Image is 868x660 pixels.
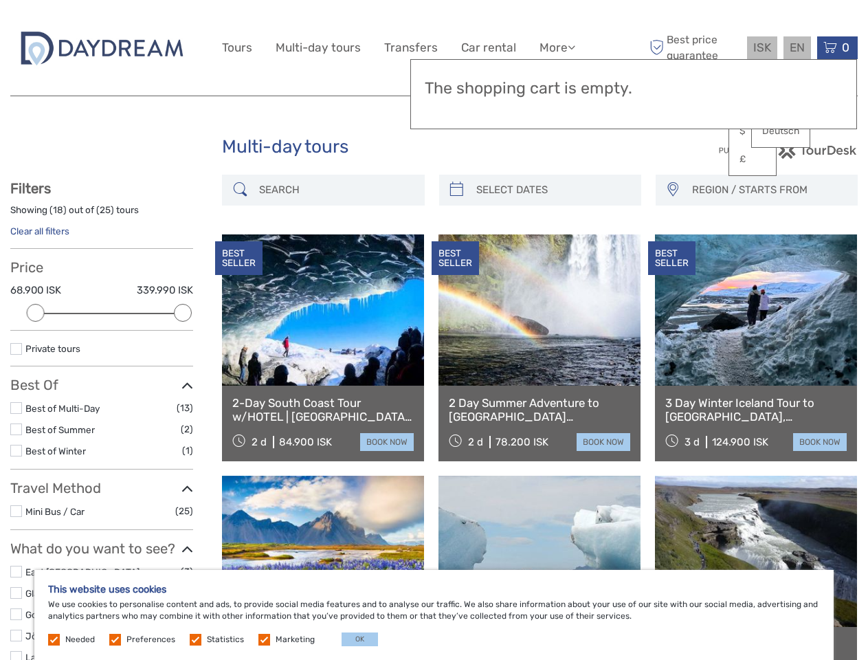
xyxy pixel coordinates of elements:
a: 3 Day Winter Iceland Tour to [GEOGRAPHIC_DATA], [GEOGRAPHIC_DATA], [GEOGRAPHIC_DATA] and [GEOGRAP... [665,396,847,424]
span: 2 d [252,436,267,448]
input: SEARCH [254,178,417,202]
span: (25) [175,503,193,519]
label: Marketing [276,634,315,646]
h3: Travel Method [10,480,193,496]
a: Private tours [25,343,80,354]
div: 124.900 ISK [712,436,768,448]
button: REGION / STARTS FROM [686,179,851,201]
a: 2 Day Summer Adventure to [GEOGRAPHIC_DATA] [GEOGRAPHIC_DATA], Glacier Hiking, [GEOGRAPHIC_DATA],... [449,396,630,424]
span: (13) [177,400,193,416]
strong: Filters [10,180,51,197]
a: Best of Summer [25,424,95,435]
button: OK [342,632,378,646]
a: Golden Circle [25,609,82,620]
a: More [539,38,575,58]
a: book now [793,433,847,451]
a: 2-Day South Coast Tour w/HOTEL | [GEOGRAPHIC_DATA], [GEOGRAPHIC_DATA], [GEOGRAPHIC_DATA] & Waterf... [232,396,414,424]
a: East [GEOGRAPHIC_DATA] [25,566,140,577]
label: 25 [100,203,111,217]
a: Multi-day tours [276,38,361,58]
h1: Multi-day tours [222,136,646,158]
span: ISK [753,41,771,54]
label: Preferences [126,634,175,646]
a: £ [729,147,776,172]
a: Transfers [384,38,438,58]
button: Open LiveChat chat widget [158,21,175,38]
a: $ [729,119,776,144]
label: 339.990 ISK [137,283,193,298]
a: book now [577,433,630,451]
div: BEST SELLER [648,241,695,276]
h3: What do you want to see? [10,540,193,557]
div: 78.200 ISK [496,436,548,448]
h3: Best Of [10,377,193,393]
div: We use cookies to personalise content and ads, to provide social media features and to analyse ou... [34,570,834,660]
label: Statistics [207,634,244,646]
div: BEST SELLER [215,241,263,276]
div: EN [783,36,811,59]
span: (3) [181,564,193,580]
a: Jökulsárlón/[GEOGRAPHIC_DATA] [25,630,174,641]
label: Needed [65,634,95,646]
span: (2) [181,421,193,437]
a: Mini Bus / Car [25,506,85,517]
a: Car rental [461,38,516,58]
h3: The shopping cart is empty. [425,79,843,98]
div: 84.900 ISK [279,436,332,448]
span: (1) [182,443,193,459]
span: 0 [840,41,852,54]
img: PurchaseViaTourDesk.png [718,142,858,159]
span: 2 d [468,436,483,448]
label: 68.900 ISK [10,283,61,298]
a: Glaciers [25,588,59,599]
a: Best of Multi-Day [25,403,100,414]
p: We're away right now. Please check back later! [19,24,155,35]
input: SELECT DATES [471,178,634,202]
label: 18 [53,203,63,217]
a: Best of Winter [25,445,86,456]
div: Showing ( ) out of ( ) tours [10,203,193,225]
div: BEST SELLER [432,241,479,276]
a: Clear all filters [10,225,69,236]
a: Tours [222,38,252,58]
span: 3 d [685,436,700,448]
img: 2722-c67f3ee1-da3f-448a-ae30-a82a1b1ec634_logo_big.jpg [10,25,193,70]
h5: This website uses cookies [48,584,820,595]
h3: Price [10,259,193,276]
a: book now [360,433,414,451]
span: Best price guarantee [646,32,744,63]
a: Deutsch [752,119,810,144]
